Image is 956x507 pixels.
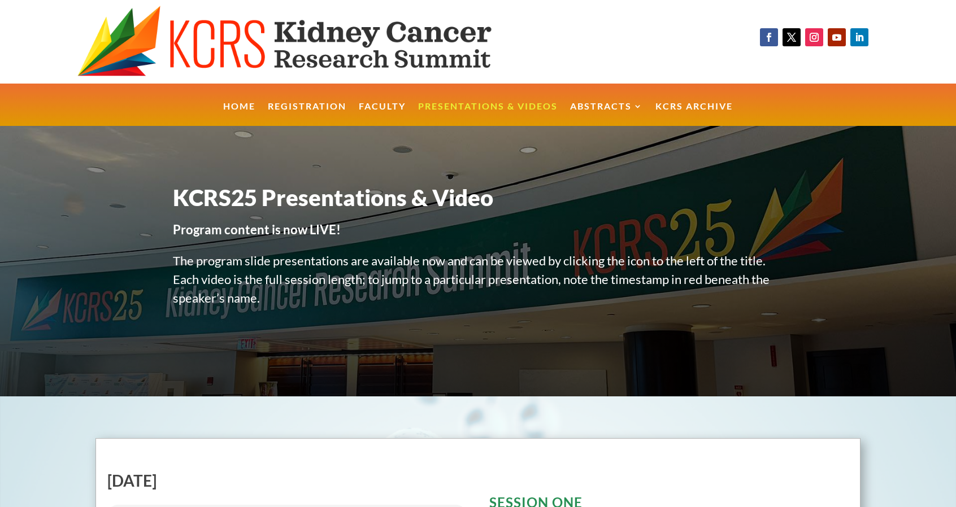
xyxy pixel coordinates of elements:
[359,102,406,126] a: Faculty
[173,184,493,211] span: KCRS25 Presentations & Video
[783,28,801,46] a: Follow on X
[805,28,823,46] a: Follow on Instagram
[77,6,542,78] img: KCRS generic logo wide
[828,28,846,46] a: Follow on Youtube
[173,222,341,237] strong: Program content is now LIVE!
[223,102,255,126] a: Home
[760,28,778,46] a: Follow on Facebook
[850,28,868,46] a: Follow on LinkedIn
[418,102,558,126] a: Presentations & Videos
[570,102,643,126] a: Abstracts
[107,473,467,494] h2: [DATE]
[655,102,733,126] a: KCRS Archive
[268,102,346,126] a: Registration
[173,251,783,320] p: The program slide presentations are available now and can be viewed by clicking the icon to the l...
